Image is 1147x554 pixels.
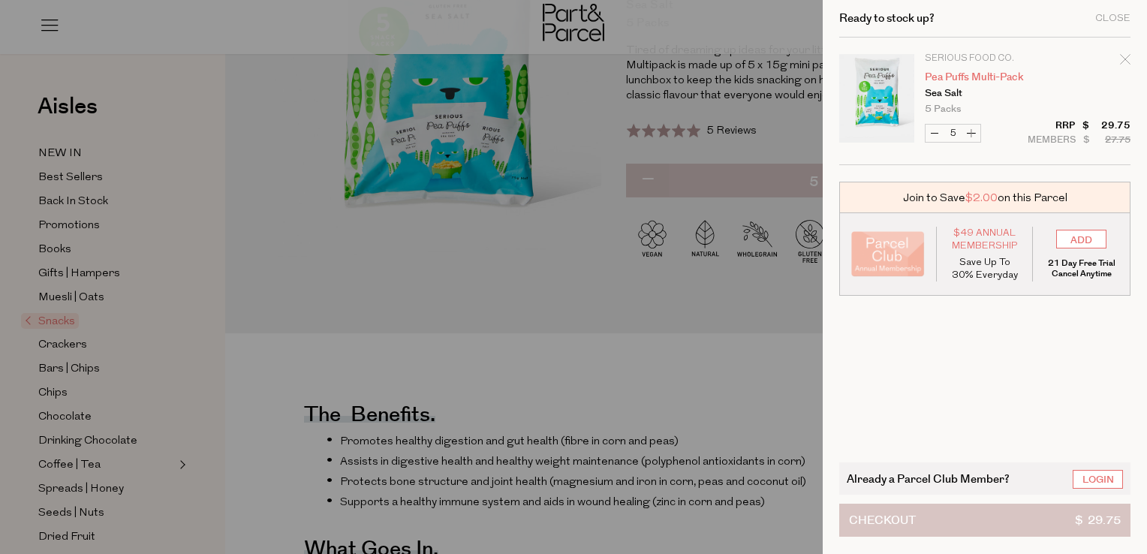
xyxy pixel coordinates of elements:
[847,470,1010,487] span: Already a Parcel Club Member?
[965,190,998,206] span: $2.00
[839,13,935,24] h2: Ready to stock up?
[1044,258,1118,279] p: 21 Day Free Trial Cancel Anytime
[944,125,962,142] input: QTY Pea Puffs Multi-Pack
[1095,14,1130,23] div: Close
[1075,504,1121,536] span: $ 29.75
[1120,52,1130,72] div: Remove Pea Puffs Multi-Pack
[925,54,1041,63] p: Serious Food Co.
[925,72,1041,83] a: Pea Puffs Multi-Pack
[1073,470,1123,489] a: Login
[839,182,1130,213] div: Join to Save on this Parcel
[1056,230,1106,248] input: ADD
[948,256,1022,282] p: Save Up To 30% Everyday
[839,504,1130,537] button: Checkout$ 29.75
[849,504,916,536] span: Checkout
[948,227,1022,252] span: $49 Annual Membership
[925,89,1041,98] p: Sea Salt
[925,104,961,114] span: 5 Packs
